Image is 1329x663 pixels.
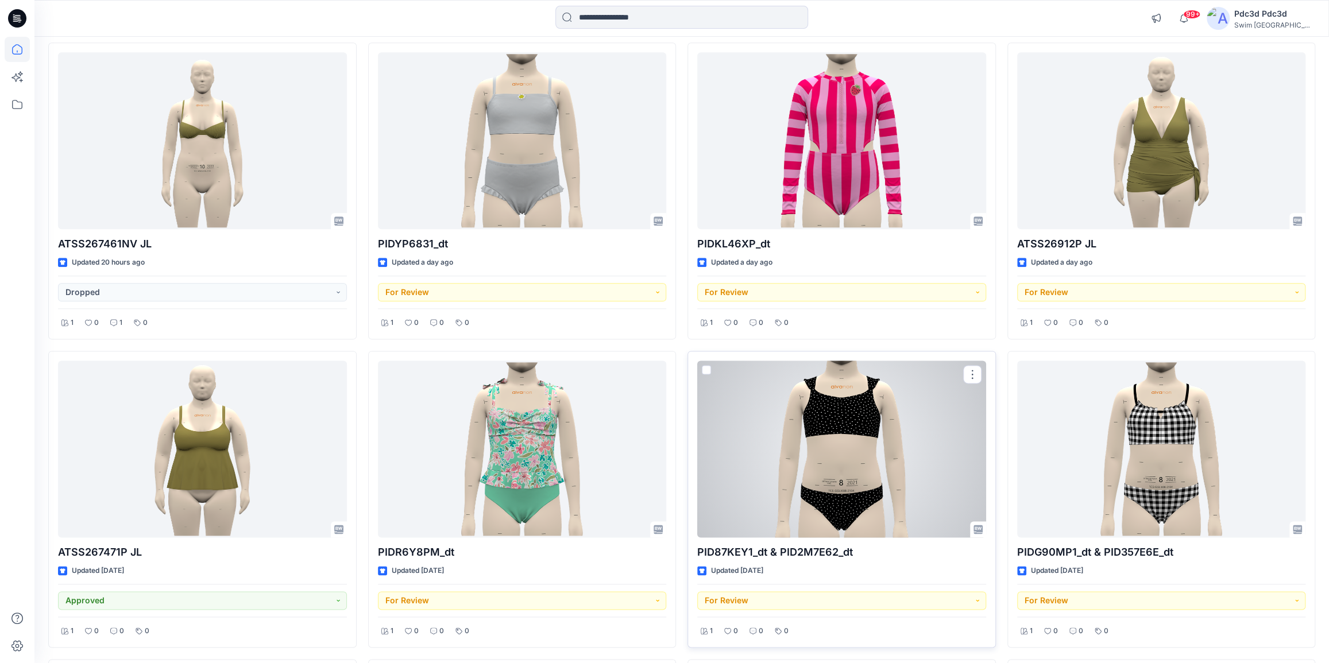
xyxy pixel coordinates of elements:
p: 0 [1053,317,1058,329]
p: ATSS267461NV JL [58,236,347,252]
a: PIDKL46XP_dt [697,52,986,229]
p: 0 [145,625,149,637]
p: 0 [465,625,469,637]
img: avatar [1207,7,1230,30]
a: PIDR6Y8PM_dt [378,360,667,537]
p: Updated [DATE] [392,565,444,577]
p: 0 [784,625,789,637]
p: 1 [71,625,74,637]
p: 0 [784,317,789,329]
p: 0 [1104,625,1108,637]
p: 0 [439,317,444,329]
p: 0 [1053,625,1058,637]
p: PIDR6Y8PM_dt [378,544,667,560]
p: Updated 20 hours ago [72,257,145,269]
p: 0 [414,625,419,637]
p: PIDKL46XP_dt [697,236,986,252]
p: 0 [119,625,124,637]
a: PID87KEY1_dt & PID2M7E62_dt [697,360,986,537]
p: Updated a day ago [392,257,453,269]
p: Updated [DATE] [711,565,763,577]
p: 1 [119,317,122,329]
div: Pdc3d Pdc3d [1234,7,1315,21]
p: PIDG90MP1_dt & PID357E6E_dt [1017,544,1306,560]
p: 0 [1104,317,1108,329]
p: Updated [DATE] [72,565,124,577]
p: 0 [143,317,148,329]
p: 0 [465,317,469,329]
p: 0 [733,317,738,329]
a: PIDYP6831_dt [378,52,667,229]
span: 99+ [1183,10,1200,19]
p: 0 [733,625,738,637]
p: 0 [94,317,99,329]
p: PID87KEY1_dt & PID2M7E62_dt [697,544,986,560]
p: 1 [1030,317,1033,329]
a: ATSS267461NV JL [58,52,347,229]
p: 1 [391,317,393,329]
p: 0 [414,317,419,329]
p: 1 [71,317,74,329]
p: 1 [710,317,713,329]
a: PIDG90MP1_dt & PID357E6E_dt [1017,360,1306,537]
p: Updated a day ago [711,257,772,269]
p: 0 [759,625,763,637]
p: ATSS26912P JL [1017,236,1306,252]
p: 0 [94,625,99,637]
p: 0 [759,317,763,329]
a: ATSS267471P JL [58,360,347,537]
p: 0 [439,625,444,637]
p: 0 [1079,625,1083,637]
p: ATSS267471P JL [58,544,347,560]
p: PIDYP6831_dt [378,236,667,252]
p: 1 [1030,625,1033,637]
p: 1 [710,625,713,637]
p: 1 [391,625,393,637]
div: Swim [GEOGRAPHIC_DATA] [1234,21,1315,29]
p: 0 [1079,317,1083,329]
p: Updated a day ago [1031,257,1092,269]
a: ATSS26912P JL [1017,52,1306,229]
p: Updated [DATE] [1031,565,1083,577]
